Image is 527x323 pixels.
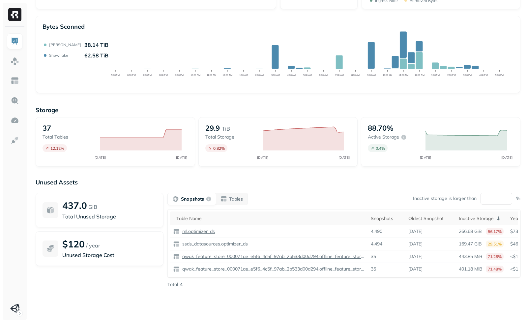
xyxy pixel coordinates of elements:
tspan: 5:00 PM [111,74,120,77]
p: 29.51% [486,241,504,247]
p: 401.18 MiB [459,266,483,272]
p: [PERSON_NAME] [49,42,81,47]
p: 35 [371,253,376,260]
div: Snapshots [371,214,402,222]
tspan: 11:00 PM [207,74,217,77]
tspan: 2:00 PM [447,74,456,77]
p: Total tables [43,134,94,140]
p: Inactive storage is larger than [413,195,477,202]
p: $120 [62,238,85,250]
tspan: 7:00 AM [335,74,344,77]
p: 71.48% [486,266,504,273]
p: / year [86,242,100,249]
p: Unused Assets [36,178,520,186]
p: 4 [180,281,183,288]
tspan: 9:00 AM [367,74,376,77]
tspan: 2:00 AM [255,74,264,77]
p: 37 [43,123,51,133]
img: table [173,266,180,273]
p: 0.82 % [213,146,225,151]
tspan: 9:00 PM [175,74,184,77]
tspan: 4:00 PM [479,74,488,77]
tspan: 7:00 PM [143,74,152,77]
p: 56.17% [486,228,504,235]
p: [DATE] [408,228,423,235]
img: Ryft [8,8,21,21]
tspan: 10:00 AM [383,74,393,77]
p: 4,494 [371,241,382,247]
tspan: 1:00 PM [431,74,440,77]
tspan: 8:00 PM [159,74,168,77]
img: table [173,241,180,247]
tspan: 5:00 PM [495,74,504,77]
tspan: 10:00 PM [191,74,201,77]
a: ml.optimizer_ds [180,228,215,235]
p: qwak_feature_store_000071ae_e5f6_4c5f_97ab_2b533d00d294.offline_feature_store_arpumizer_user_leve... [181,253,364,260]
div: Oldest Snapshot [408,214,452,222]
tspan: 3:00 PM [463,74,472,77]
tspan: 5:00 AM [303,74,312,77]
div: Table Name [176,214,364,222]
p: 62.58 TiB [84,52,108,59]
p: 35 [371,266,376,272]
p: TiB [222,125,230,133]
p: GiB [88,203,97,211]
p: Snowflake [49,53,68,58]
tspan: 8:00 AM [351,74,360,77]
p: 266.68 GiB [459,228,482,235]
img: Integrations [11,136,19,145]
p: Tables [229,196,243,202]
tspan: 6:00 PM [127,74,136,77]
tspan: 11:00 AM [399,74,409,77]
p: [DATE] [408,253,423,260]
tspan: [DATE] [257,155,269,160]
p: ssds_datasources.optimizer_ds [181,241,248,247]
p: Bytes Scanned [43,23,85,30]
p: Total storage [205,134,256,140]
p: ml.optimizer_ds [181,228,215,235]
tspan: [DATE] [420,155,431,160]
a: qwak_feature_store_000071ae_e5f6_4c5f_97ab_2b533d00d294.offline_feature_store_arpumizer_game_user... [180,266,364,272]
p: 4,490 [371,228,382,235]
a: qwak_feature_store_000071ae_e5f6_4c5f_97ab_2b533d00d294.offline_feature_store_arpumizer_user_leve... [180,253,364,260]
p: % [516,195,520,202]
img: Assets [11,57,19,65]
p: 169.47 GiB [459,241,482,247]
img: Dashboard [11,37,19,46]
tspan: 3:00 AM [271,74,280,77]
tspan: [DATE] [176,155,187,160]
img: Asset Explorer [11,77,19,85]
p: 437.0 [62,200,87,211]
a: ssds_datasources.optimizer_ds [180,241,248,247]
p: 88.70% [368,123,394,133]
p: Storage [36,106,520,114]
tspan: [DATE] [501,155,512,160]
p: Snapshots [181,196,204,202]
tspan: 12:00 AM [223,74,233,77]
p: [DATE] [408,266,423,272]
tspan: 1:00 AM [239,74,248,77]
img: table [173,228,180,235]
img: Optimization [11,116,19,125]
p: Inactive Storage [459,215,494,222]
p: Unused Storage Cost [62,251,157,259]
p: Total [167,281,178,288]
p: 38.14 TiB [84,42,108,48]
p: [DATE] [408,241,423,247]
p: 443.85 MiB [459,253,483,260]
img: Unity [10,304,19,313]
tspan: [DATE] [338,155,350,160]
p: 12.12 % [50,146,64,151]
tspan: 12:00 PM [415,74,425,77]
p: 0.4 % [376,146,385,151]
img: Query Explorer [11,96,19,105]
img: table [173,253,180,260]
tspan: 4:00 AM [287,74,296,77]
p: Total Unused Storage [62,212,157,220]
tspan: 6:00 AM [319,74,328,77]
p: 29.9 [205,123,220,133]
p: qwak_feature_store_000071ae_e5f6_4c5f_97ab_2b533d00d294.offline_feature_store_arpumizer_game_user... [181,266,364,272]
p: 71.28% [486,253,504,260]
tspan: [DATE] [94,155,106,160]
p: Active storage [368,134,399,140]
